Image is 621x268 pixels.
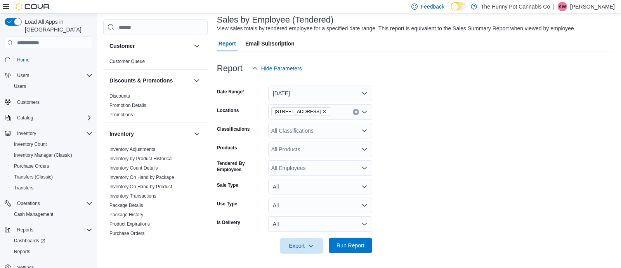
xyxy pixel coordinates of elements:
[217,201,237,207] label: Use Type
[14,238,45,244] span: Dashboards
[268,179,372,194] button: All
[558,2,567,11] div: Kali Wehlann
[8,246,95,257] button: Reports
[261,65,302,72] span: Hide Parameters
[11,247,33,256] a: Reports
[109,175,174,180] a: Inventory On Hand by Package
[11,210,92,219] span: Cash Management
[109,112,133,117] a: Promotions
[103,57,208,69] div: Customer
[337,242,364,249] span: Run Report
[14,71,92,80] span: Users
[2,128,95,139] button: Inventory
[109,184,172,190] span: Inventory On Hand by Product
[14,97,92,107] span: Customers
[17,130,36,137] span: Inventory
[109,102,146,109] span: Promotion Details
[11,140,50,149] a: Inventory Count
[14,199,92,208] span: Operations
[192,129,201,138] button: Inventory
[8,209,95,220] button: Cash Management
[14,225,92,235] span: Reports
[11,82,92,91] span: Users
[268,198,372,213] button: All
[109,221,150,227] a: Product Expirations
[109,42,135,50] h3: Customer
[2,96,95,108] button: Customers
[14,211,53,217] span: Cash Management
[361,109,368,115] button: Open list of options
[11,151,92,160] span: Inventory Manager (Classic)
[109,203,143,208] a: Package Details
[11,236,92,245] span: Dashboards
[284,238,319,254] span: Export
[11,247,92,256] span: Reports
[109,156,173,161] a: Inventory by Product Historical
[109,212,143,217] a: Package History
[268,216,372,232] button: All
[17,200,40,207] span: Operations
[217,160,265,173] label: Tendered By Employees
[217,182,238,188] label: Sale Type
[217,64,243,73] h3: Report
[109,130,191,138] button: Inventory
[11,183,36,193] a: Transfers
[217,25,576,33] div: View sales totals by tendered employee for a specified date range. This report is equivalent to t...
[322,109,327,114] button: Remove 2103 Yonge St from selection in this group
[11,161,52,171] a: Purchase Orders
[481,2,550,11] p: The Hunny Pot Cannabis Co
[192,76,201,85] button: Discounts & Promotions
[353,109,359,115] button: Clear input
[421,3,444,11] span: Feedback
[14,185,33,191] span: Transfers
[14,225,36,235] button: Reports
[109,58,145,65] span: Customer Queue
[109,112,133,118] span: Promotions
[217,219,240,226] label: Is Delivery
[271,107,331,116] span: 2103 Yonge St
[103,145,208,260] div: Inventory
[22,18,92,33] span: Load All Apps in [GEOGRAPHIC_DATA]
[11,172,92,182] span: Transfers (Classic)
[219,36,236,51] span: Report
[14,249,30,255] span: Reports
[11,82,29,91] a: Users
[2,54,95,65] button: Home
[16,3,50,11] img: Cova
[8,81,95,92] button: Users
[361,128,368,134] button: Open list of options
[109,147,155,152] a: Inventory Adjustments
[14,55,33,65] a: Home
[11,210,56,219] a: Cash Management
[361,165,368,171] button: Open list of options
[14,98,43,107] a: Customers
[14,141,47,147] span: Inventory Count
[2,224,95,235] button: Reports
[14,129,39,138] button: Inventory
[109,193,156,199] a: Inventory Transactions
[17,57,29,63] span: Home
[268,86,372,101] button: [DATE]
[192,41,201,51] button: Customer
[8,150,95,161] button: Inventory Manager (Classic)
[14,174,53,180] span: Transfers (Classic)
[275,108,321,116] span: [STREET_ADDRESS]
[11,236,48,245] a: Dashboards
[8,182,95,193] button: Transfers
[14,113,36,123] button: Catalog
[14,152,72,158] span: Inventory Manager (Classic)
[14,163,49,169] span: Purchase Orders
[11,183,92,193] span: Transfers
[17,115,33,121] span: Catalog
[245,36,295,51] span: Email Subscription
[217,145,237,151] label: Products
[103,91,208,123] div: Discounts & Promotions
[109,77,191,84] button: Discounts & Promotions
[14,54,92,64] span: Home
[109,231,145,236] a: Purchase Orders
[11,151,75,160] a: Inventory Manager (Classic)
